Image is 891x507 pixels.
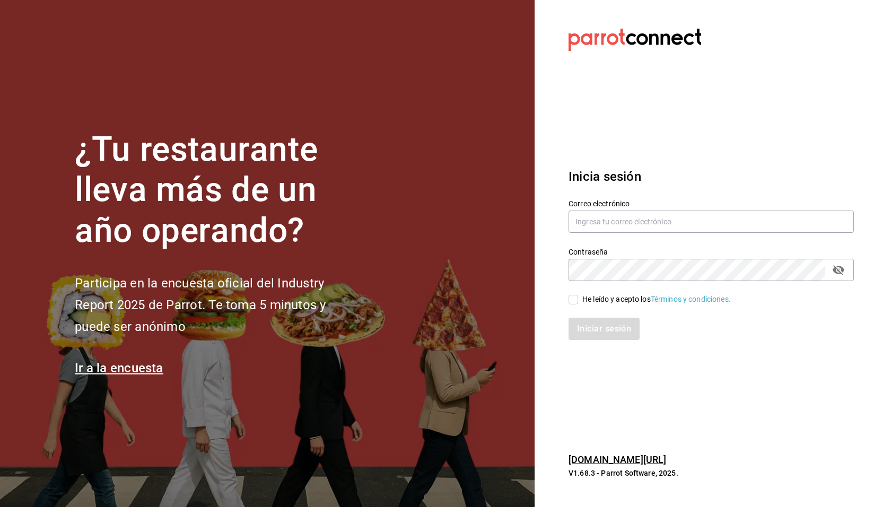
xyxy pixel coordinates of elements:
h3: Inicia sesión [569,167,854,186]
a: Términos y condiciones. [651,295,731,303]
label: Correo electrónico [569,199,854,207]
h1: ¿Tu restaurante lleva más de un año operando? [75,129,361,251]
label: Contraseña [569,248,854,255]
a: Ir a la encuesta [75,361,163,375]
a: [DOMAIN_NAME][URL] [569,454,666,465]
h2: Participa en la encuesta oficial del Industry Report 2025 de Parrot. Te toma 5 minutos y puede se... [75,273,361,337]
p: V1.68.3 - Parrot Software, 2025. [569,468,854,478]
button: passwordField [829,261,848,279]
div: He leído y acepto los [582,294,731,305]
input: Ingresa tu correo electrónico [569,211,854,233]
